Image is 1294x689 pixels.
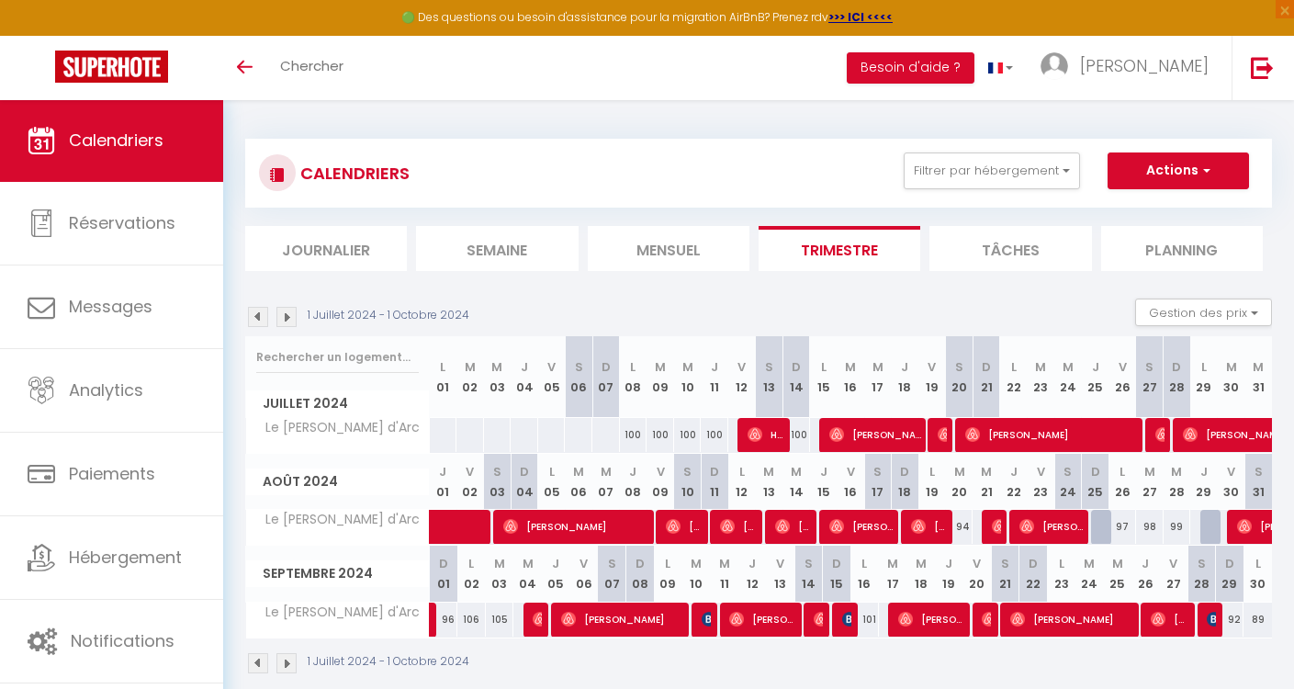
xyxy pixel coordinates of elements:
[982,358,991,376] abbr: D
[523,555,534,572] abbr: M
[1243,546,1272,602] th: 30
[1244,454,1272,510] th: 31
[729,602,793,637] span: [PERSON_NAME]
[1063,358,1074,376] abbr: M
[782,454,810,510] th: 14
[666,509,703,544] span: [PERSON_NAME]
[245,226,407,271] li: Journalier
[892,336,919,418] th: 18
[892,454,919,510] th: 18
[494,555,505,572] abbr: M
[821,358,827,376] abbr: L
[711,358,718,376] abbr: J
[1112,555,1123,572] abbr: M
[620,418,647,452] div: 100
[1207,602,1216,637] span: [PERSON_NAME]
[69,546,182,569] span: Hébergement
[484,454,512,510] th: 03
[898,602,962,637] span: [PERSON_NAME]
[737,358,746,376] abbr: V
[561,602,681,637] span: [PERSON_NAME]
[1019,546,1048,602] th: 22
[1028,454,1055,510] th: 23
[1059,555,1064,572] abbr: L
[598,546,626,602] th: 07
[1145,358,1153,376] abbr: S
[71,629,174,652] span: Notifications
[720,509,757,544] span: [PERSON_NAME]
[955,358,963,376] abbr: S
[1000,454,1028,510] th: 22
[842,602,851,637] span: [PERSON_NAME]
[647,454,674,510] th: 09
[766,546,794,602] th: 13
[765,358,773,376] abbr: S
[440,358,445,376] abbr: L
[647,336,674,418] th: 09
[308,653,469,671] p: 1 Juillet 2024 - 1 Octobre 2024
[674,336,702,418] th: 10
[575,358,583,376] abbr: S
[850,546,879,602] th: 16
[682,358,693,376] abbr: M
[954,463,965,480] abbr: M
[1010,463,1018,480] abbr: J
[430,454,457,510] th: 01
[916,555,927,572] abbr: M
[456,454,484,510] th: 02
[296,152,410,194] h3: CALENDRIERS
[962,546,991,602] th: 20
[1225,555,1234,572] abbr: D
[738,546,767,602] th: 12
[1135,299,1272,326] button: Gestion des prix
[1108,336,1136,418] th: 26
[1084,555,1095,572] abbr: M
[249,603,424,623] span: Le [PERSON_NAME] d'Arc
[55,51,168,83] img: Super Booking
[246,390,429,417] span: Juillet 2024
[1187,546,1216,602] th: 28
[775,509,812,544] span: [PERSON_NAME]
[928,358,936,376] abbr: V
[837,454,864,510] th: 16
[602,358,611,376] abbr: D
[1190,336,1218,418] th: 29
[814,602,823,637] span: [PERSON_NAME]
[457,603,486,637] div: 106
[69,211,175,234] span: Réservations
[665,555,670,572] abbr: L
[1082,336,1109,418] th: 25
[466,463,474,480] abbr: V
[946,454,973,510] th: 20
[1011,358,1017,376] abbr: L
[1027,36,1232,100] a: ... [PERSON_NAME]
[630,358,636,376] abbr: L
[845,358,856,376] abbr: M
[847,463,855,480] abbr: V
[1251,56,1274,79] img: logout
[308,307,469,324] p: 1 Juillet 2024 - 1 Octobre 2024
[1136,336,1164,418] th: 27
[728,454,756,510] th: 12
[918,454,946,510] th: 19
[1080,54,1209,77] span: [PERSON_NAME]
[1103,546,1131,602] th: 25
[511,454,538,510] th: 04
[569,546,598,602] th: 06
[486,546,514,602] th: 03
[1216,603,1244,637] div: 92
[1054,454,1082,510] th: 24
[1108,454,1136,510] th: 26
[756,336,783,418] th: 13
[533,602,542,637] span: Hichem Benmalek
[579,555,588,572] abbr: V
[1120,463,1125,480] abbr: L
[748,555,756,572] abbr: J
[1101,226,1263,271] li: Planning
[620,336,647,418] th: 08
[901,358,908,376] abbr: J
[246,560,429,587] span: Septembre 2024
[674,418,702,452] div: 100
[701,418,728,452] div: 100
[542,546,570,602] th: 05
